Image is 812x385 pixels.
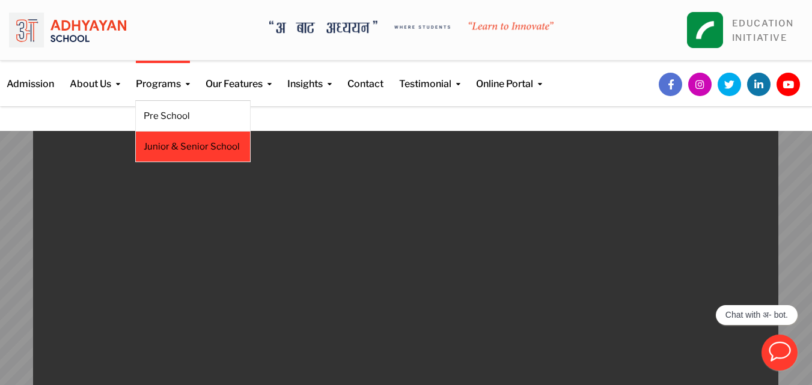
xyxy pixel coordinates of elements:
a: Programs [136,61,190,91]
p: Chat with अ- bot. [725,310,788,320]
a: Our Features [206,61,272,91]
img: logo [9,9,126,51]
a: Insights [287,61,332,91]
a: Admission [7,61,54,91]
a: About Us [70,61,120,91]
img: square_leapfrog [687,12,723,48]
a: Testimonial [399,61,460,91]
a: Contact [347,61,383,91]
a: Online Portal [476,61,542,91]
a: EDUCATIONINITIATIVE [732,18,794,43]
a: Pre School [144,109,242,123]
img: A Bata Adhyayan where students learn to Innovate [269,20,554,34]
a: Junior & Senior School [144,140,242,153]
